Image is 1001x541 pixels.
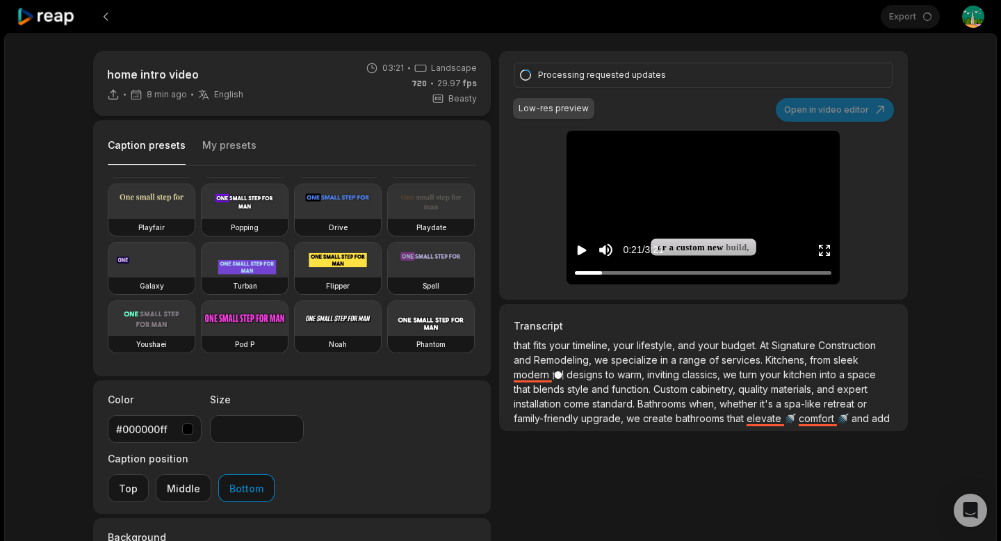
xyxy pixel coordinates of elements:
span: space [847,369,876,380]
span: Beasty [448,92,477,105]
span: your [760,369,783,380]
span: Custom [653,383,690,395]
span: lighting? [850,427,888,439]
span: Interiors. [608,427,649,439]
h3: Playfair [138,222,165,233]
h3: Galaxy [140,280,164,291]
span: Need [649,427,678,439]
span: a [776,398,784,410]
h3: Phantom [416,339,446,350]
button: My presets [202,138,257,165]
button: #000000ff [108,415,202,443]
span: and [817,383,837,395]
span: blends [533,383,567,395]
span: services. [722,354,765,366]
h3: Spell [423,280,439,291]
h3: Youshaei [136,339,167,350]
span: Remodeling, [534,354,594,366]
span: spa-like [784,398,824,410]
span: Landscape [431,62,477,74]
span: that [514,383,533,395]
p: 🏗️ 🏗️ 🌟 🌟 🏡 🏡 🌟 🏠 🏠 💖 💖 🎧 💬 ⏰ ⏰ ⏰ 🔍 🔍 📋 🍽️ 🚿 🚿 ✨ ✨ ✨ 🌳 🎯 🚀 🚀 🤝 [514,340,893,428]
span: timeline, [573,339,613,351]
span: Signature [772,339,818,351]
span: fps [463,78,477,88]
span: function. [612,383,653,395]
span: elevate [747,412,784,424]
span: 8 min ago [147,89,187,100]
span: your [731,427,755,439]
button: Play video [575,237,589,263]
span: installation [514,398,564,410]
h3: Drive [329,222,348,233]
span: to [542,427,553,439]
span: whether [719,398,760,410]
span: Add [806,427,828,439]
span: Construction [818,339,876,351]
span: At [760,339,772,351]
span: range [679,354,709,366]
span: and [852,412,872,424]
span: a [671,354,679,366]
span: specialize [611,354,660,366]
span: lifestyle, [637,339,678,351]
span: English [214,89,243,100]
span: we [723,369,740,380]
span: floor [755,427,779,439]
span: quality [738,383,771,395]
span: add [872,412,890,424]
span: open [690,427,717,439]
span: family-friendly [514,412,581,424]
span: your [549,339,573,351]
span: warm, [617,369,647,380]
span: Bathrooms [637,398,689,410]
h3: Flipper [326,280,350,291]
span: in [660,354,671,366]
h3: Turban [233,280,257,291]
span: your [613,339,637,351]
span: and [678,339,698,351]
span: come [564,398,592,410]
label: Color [108,392,202,407]
span: 29.97 [437,77,477,90]
span: classics, [682,369,723,380]
span: fits [533,339,549,351]
span: sleek [833,354,858,366]
h3: Transcript [514,318,893,333]
span: comfort [799,412,837,424]
span: to [678,427,690,439]
div: 0:21 / 3:21 [623,243,663,257]
div: #000000ff [116,422,177,437]
span: expert [837,383,868,395]
span: we [626,412,643,424]
span: turn [740,369,760,380]
span: Kitchens, [765,354,810,366]
button: Enter Fullscreen [817,237,831,263]
span: up [717,427,731,439]
p: home intro video [107,66,243,83]
span: that [727,412,747,424]
button: Caption presets [108,138,186,165]
div: Processing requested updates [538,69,865,81]
div: Open Intercom Messenger [954,494,987,527]
span: create [643,412,676,424]
span: kitchen [783,369,820,380]
span: new [828,427,850,439]
span: style [567,383,592,395]
span: standard. [592,398,637,410]
span: materials, [771,383,817,395]
span: of [709,354,722,366]
span: to [605,369,617,380]
span: bathrooms [676,412,727,424]
h3: Pod P [235,339,254,350]
button: Bottom [218,474,275,502]
label: Caption position [108,451,275,466]
span: 03:21 [382,62,404,74]
button: Mute sound [597,241,615,259]
span: when, [689,398,719,410]
label: Size [210,392,304,407]
span: your [553,427,577,439]
span: a [839,369,847,380]
span: retreat [824,398,857,410]
span: value [514,427,542,439]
